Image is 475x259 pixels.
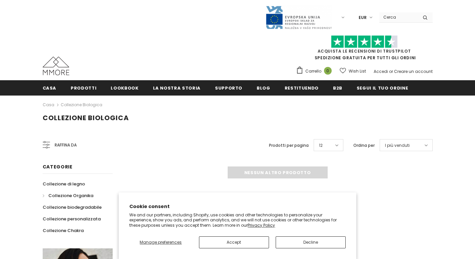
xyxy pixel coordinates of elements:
[349,68,366,75] span: Wish List
[394,69,433,74] a: Creare un account
[48,192,93,199] span: Collezione Organika
[129,203,346,210] h2: Cookie consent
[43,101,54,109] a: Casa
[285,85,319,91] span: Restituendo
[43,201,102,213] a: Collezione biodegradabile
[43,227,84,234] span: Collezione Chakra
[43,85,57,91] span: Casa
[257,80,270,95] a: Blog
[353,142,375,149] label: Ordina per
[385,142,410,149] span: I più venduti
[215,85,242,91] span: supporto
[374,69,388,74] a: Accedi
[43,216,101,222] span: Collezione personalizzata
[248,222,275,228] a: Privacy Policy
[285,80,319,95] a: Restituendo
[43,163,73,170] span: Categorie
[43,190,93,201] a: Collezione Organika
[71,85,96,91] span: Prodotti
[379,12,418,22] input: Search Site
[43,113,129,123] span: Collezione biologica
[265,5,332,30] img: Javni Razpis
[43,225,84,236] a: Collezione Chakra
[333,80,342,95] a: B2B
[43,181,85,187] span: Collezione di legno
[71,80,96,95] a: Prodotti
[43,213,101,225] a: Collezione personalizzata
[359,14,367,21] span: EUR
[296,38,433,61] span: SPEDIZIONE GRATUITA PER TUTTI GLI ORDINI
[333,85,342,91] span: B2B
[340,65,366,77] a: Wish List
[324,67,332,75] span: 0
[265,14,332,20] a: Javni Razpis
[389,69,393,74] span: or
[129,236,192,248] button: Manage preferences
[357,85,408,91] span: Segui il tuo ordine
[129,212,346,228] p: We and our partners, including Shopify, use cookies and other technologies to personalize your ex...
[140,239,182,245] span: Manage preferences
[296,66,335,76] a: Carrello 0
[43,178,85,190] a: Collezione di legno
[331,35,398,48] img: Fidati di Pilot Stars
[111,85,138,91] span: Lookbook
[215,80,242,95] a: supporto
[305,68,321,75] span: Carrello
[153,85,201,91] span: La nostra storia
[357,80,408,95] a: Segui il tuo ordine
[43,80,57,95] a: Casa
[43,57,69,75] img: Casi MMORE
[318,48,411,54] a: Acquista le recensioni di TrustPilot
[43,204,102,210] span: Collezione biodegradabile
[257,85,270,91] span: Blog
[269,142,309,149] label: Prodotti per pagina
[153,80,201,95] a: La nostra storia
[61,102,102,108] a: Collezione biologica
[319,142,323,149] span: 12
[55,141,77,149] span: Raffina da
[276,236,346,248] button: Decline
[199,236,269,248] button: Accept
[111,80,138,95] a: Lookbook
